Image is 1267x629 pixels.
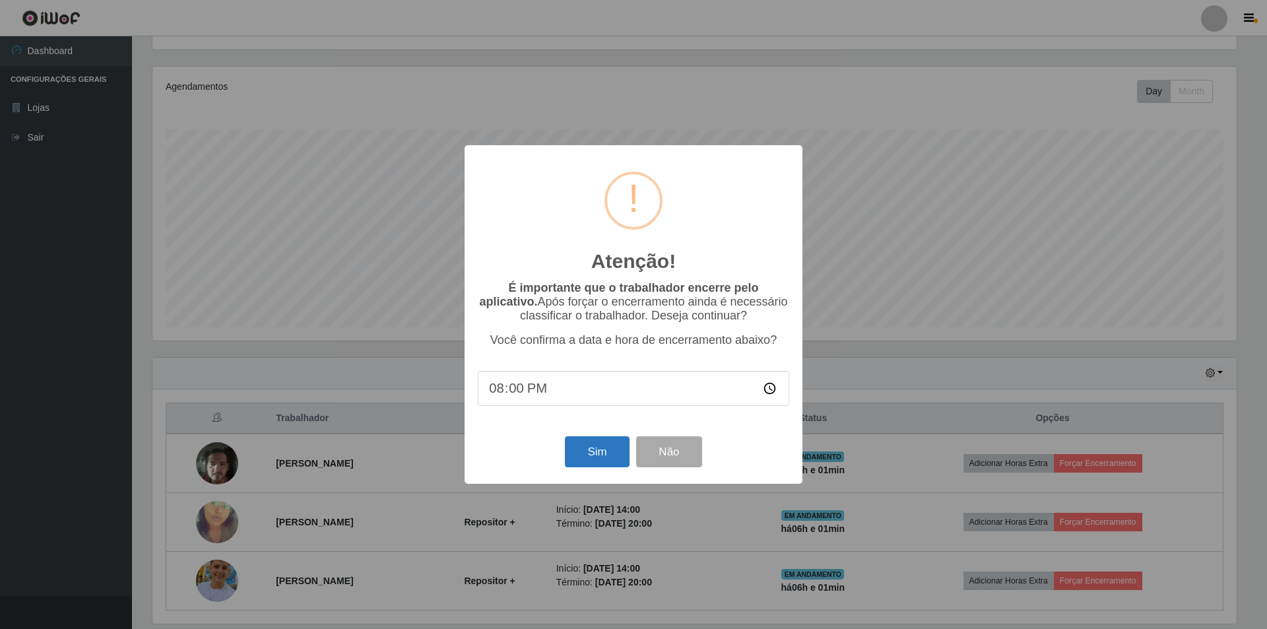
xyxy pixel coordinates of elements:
[565,436,629,467] button: Sim
[636,436,701,467] button: Não
[591,249,676,273] h2: Atenção!
[478,333,789,347] p: Você confirma a data e hora de encerramento abaixo?
[478,281,789,323] p: Após forçar o encerramento ainda é necessário classificar o trabalhador. Deseja continuar?
[479,281,758,308] b: É importante que o trabalhador encerre pelo aplicativo.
